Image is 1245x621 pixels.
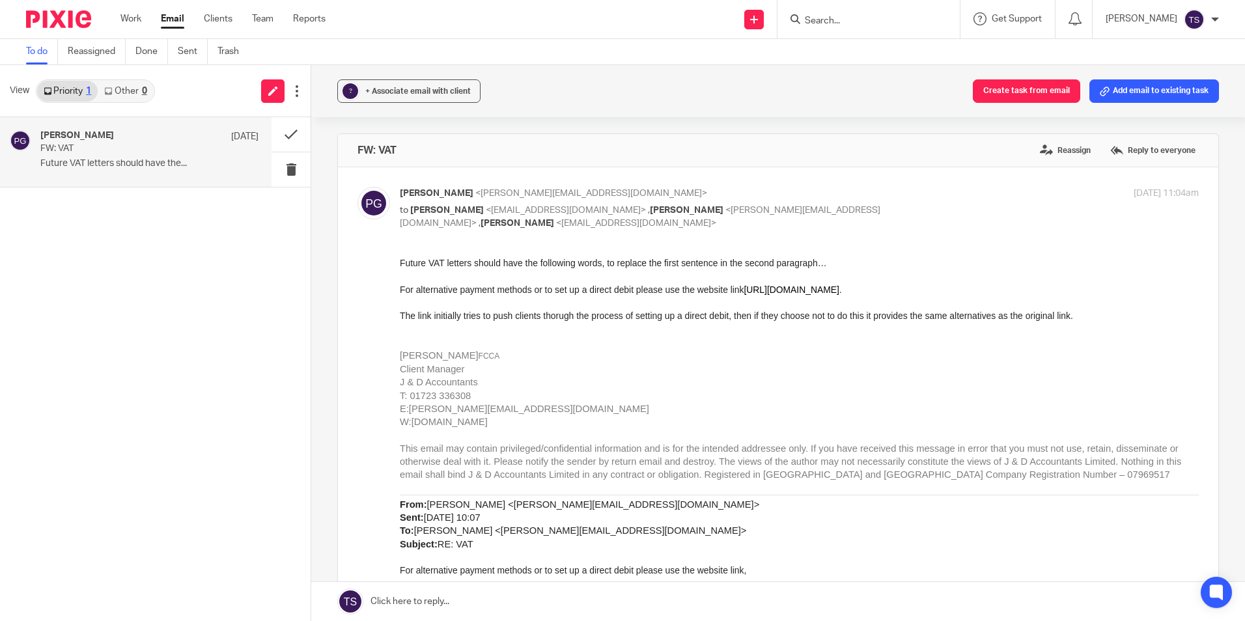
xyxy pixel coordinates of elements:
span: + Associate email with client [365,87,471,95]
span: FCCA [79,95,100,104]
p: [DATE] 11:04am [1134,187,1199,200]
span: <[EMAIL_ADDRESS][DOMAIN_NAME]> [556,219,716,228]
a: Sent [178,39,208,64]
a: Work [120,12,141,25]
span: [PERSON_NAME] [400,189,473,198]
p: [DATE] [231,130,259,143]
span: [PERSON_NAME] [650,206,723,215]
img: svg%3E [1184,9,1205,30]
a: Team [252,12,273,25]
label: Reassign [1037,141,1094,160]
span: View [10,84,29,98]
span: , [648,206,650,215]
div: ? [343,83,358,99]
span: to [400,206,408,215]
h4: [PERSON_NAME] [40,130,114,141]
a: Priority1 [37,81,98,102]
a: [URL][DOMAIN_NAME] [344,28,439,38]
a: [DOMAIN_NAME] [12,160,88,171]
a: Other0 [98,81,153,102]
div: 1 [86,87,91,96]
img: svg%3E [357,187,390,219]
label: Reply to everyone [1107,141,1199,160]
h4: FW: VAT [357,144,397,157]
a: Reports [293,12,326,25]
button: Add email to existing task [1089,79,1219,103]
a: Done [135,39,168,64]
a: Email [161,12,184,25]
a: [PERSON_NAME][EMAIL_ADDRESS][DOMAIN_NAME] [9,147,249,158]
div: 0 [142,87,147,96]
a: Clients [204,12,232,25]
p: Future VAT letters should have the... [40,158,259,169]
span: [PERSON_NAME] [410,206,484,215]
input: Search [804,16,921,27]
span: <[EMAIL_ADDRESS][DOMAIN_NAME]> [486,206,646,215]
p: [PERSON_NAME] [1106,12,1177,25]
a: Reassigned [68,39,126,64]
button: Create task from email [973,79,1080,103]
img: svg%3E [10,130,31,151]
span: Get Support [992,14,1042,23]
button: ? + Associate email with client [337,79,481,103]
span: [PERSON_NAME] [481,219,554,228]
span: <[PERSON_NAME][EMAIL_ADDRESS][DOMAIN_NAME]> [475,189,707,198]
span: , [479,219,481,228]
p: FW: VAT [40,143,215,154]
img: Pixie [26,10,91,28]
a: To do [26,39,58,64]
a: Trash [217,39,249,64]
